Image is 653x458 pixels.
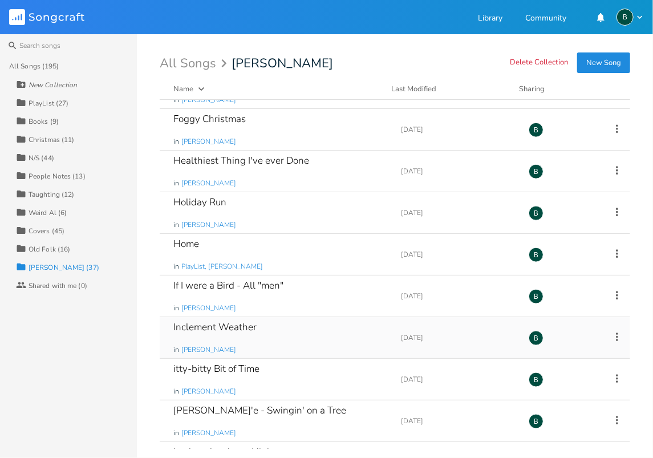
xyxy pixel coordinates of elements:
[173,262,179,271] span: in
[9,63,59,70] div: All Songs (195)
[181,179,236,188] span: [PERSON_NAME]
[173,137,179,147] span: in
[577,52,630,73] button: New Song
[401,209,515,216] div: [DATE]
[173,83,378,95] button: Name
[173,239,199,249] div: Home
[529,414,544,429] div: BruCe
[29,282,87,289] div: Shared with me (0)
[173,447,273,457] div: Look at the sky so High
[29,191,74,198] div: Taughting (12)
[525,14,566,24] a: Community
[181,345,236,355] span: [PERSON_NAME]
[181,303,236,313] span: [PERSON_NAME]
[617,9,634,26] div: BruCe
[173,95,179,105] span: in
[529,248,544,262] div: BruCe
[173,179,179,188] span: in
[173,387,179,396] span: in
[173,406,346,415] div: [PERSON_NAME]'e - Swingin' on a Tree
[173,156,309,165] div: Healthiest Thing I've ever Done
[173,114,246,124] div: Foggy Christmas
[181,137,236,147] span: [PERSON_NAME]
[401,418,515,424] div: [DATE]
[529,164,544,179] div: BruCe
[401,293,515,299] div: [DATE]
[519,83,587,95] div: Sharing
[181,220,236,230] span: [PERSON_NAME]
[173,197,226,207] div: Holiday Run
[529,123,544,137] div: BruCe
[401,376,515,383] div: [DATE]
[173,303,179,313] span: in
[529,289,544,304] div: BruCe
[529,372,544,387] div: BruCe
[29,209,67,216] div: Weird Al (6)
[391,83,505,95] button: Last Modified
[29,136,74,143] div: Christmas (11)
[173,428,179,438] span: in
[160,58,230,69] div: All Songs
[29,246,70,253] div: Old Folk (16)
[29,118,59,125] div: Books (9)
[401,334,515,341] div: [DATE]
[29,155,54,161] div: N/S (44)
[181,387,236,396] span: [PERSON_NAME]
[529,206,544,221] div: BruCe
[29,264,99,271] div: [PERSON_NAME] (37)
[173,220,179,230] span: in
[510,58,568,68] button: Delete Collection
[29,173,86,180] div: People Notes (13)
[29,228,64,234] div: Covers (45)
[478,14,502,24] a: Library
[181,262,263,271] span: PlayList, [PERSON_NAME]
[181,428,236,438] span: [PERSON_NAME]
[29,82,77,88] div: New Collection
[181,95,236,105] span: [PERSON_NAME]
[401,168,515,175] div: [DATE]
[391,84,436,94] div: Last Modified
[29,100,68,107] div: PlayList (27)
[401,126,515,133] div: [DATE]
[173,322,257,332] div: Inclement Weather
[529,331,544,346] div: BruCe
[173,281,283,290] div: If I were a Bird - All "men"
[173,345,179,355] span: in
[173,84,193,94] div: Name
[617,9,644,26] button: B
[401,251,515,258] div: [DATE]
[232,57,333,70] span: [PERSON_NAME]
[173,364,259,374] div: itty-bitty Bit of Time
